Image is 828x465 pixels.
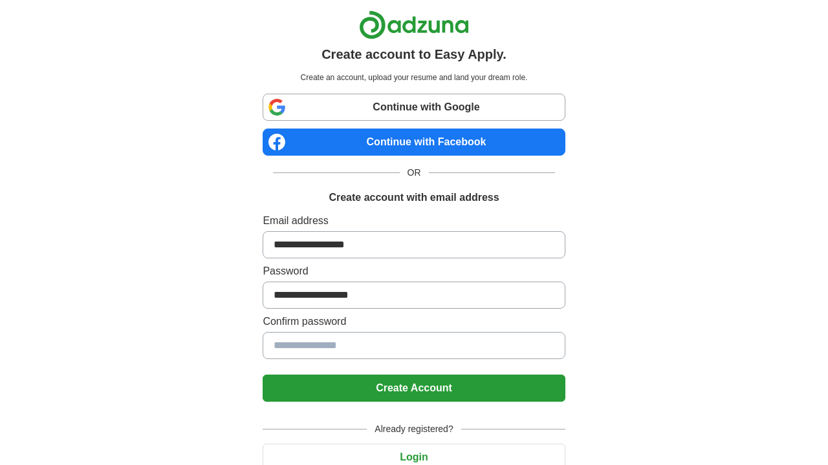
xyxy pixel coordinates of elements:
a: Login [263,451,565,462]
p: Create an account, upload your resume and land your dream role. [265,72,562,83]
h1: Create account to Easy Apply. [321,45,507,64]
a: Continue with Google [263,94,565,121]
h1: Create account with email address [329,190,499,205]
label: Confirm password [263,314,565,329]
img: Adzuna logo [359,10,469,39]
span: Already registered? [367,422,461,436]
label: Password [263,263,565,279]
span: OR [400,166,429,180]
a: Continue with Facebook [263,129,565,156]
label: Email address [263,213,565,229]
button: Create Account [263,375,565,402]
